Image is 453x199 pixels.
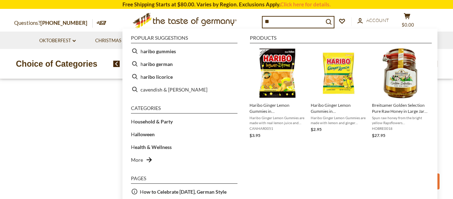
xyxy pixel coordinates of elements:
[366,17,389,23] span: Account
[140,188,226,196] span: H
[128,57,240,70] li: haribo german
[250,35,432,43] li: Products
[247,45,308,142] li: Haribo Ginger Lemon Gummies in Bag, 160g - Made in Germany
[250,133,260,138] span: $3.95
[396,13,418,31] button: $0.00
[372,115,428,125] span: Spun raw honey from the bright yellow Rapsflowers ([GEOGRAPHIC_DATA]). A delicious and healthy sp...
[131,117,173,126] a: Household & Party
[131,130,155,138] a: Halloween
[128,83,240,96] li: cavendish & harvey
[14,18,93,28] p: Questions?
[372,48,428,139] a: Breitsamer Golden Selection Pure Raw Honey in Large Jar 35.2 ozSpun raw honey from the bright yel...
[369,45,430,142] li: Breitsamer Golden Selection Pure Raw Honey in Large Jar 35.2 oz
[143,60,173,68] b: aribo german
[128,185,240,198] li: How to Celebrate [DATE], German Style
[95,37,156,45] a: Christmas - PRE-ORDER
[280,1,331,7] a: Click here for details.
[128,153,240,166] li: More
[313,48,364,99] img: Haribo Ginger Lemon Gummies in Bag
[250,102,305,114] span: Haribo Ginger Lemon Gummies in [GEOGRAPHIC_DATA], 160g - Made in [GEOGRAPHIC_DATA]
[250,126,305,131] span: CANHAR0051
[131,35,237,43] li: Popular suggestions
[135,131,155,137] b: alloween
[128,70,240,83] li: haribo licorice
[128,140,240,153] li: Health & Wellness
[372,102,428,114] span: Breitsamer Golden Selection Pure Raw Honey in Large Jar 35.2 oz
[135,118,173,125] b: ousehold & Party
[250,48,305,139] a: Haribo Ginger Lemon Gummies in [GEOGRAPHIC_DATA], 160g - Made in [GEOGRAPHIC_DATA]Haribo Ginger L...
[143,73,173,81] b: aribo licorice
[128,45,240,57] li: haribo gummies
[357,17,389,24] a: Account
[143,47,176,55] b: aribo gummies
[131,106,237,114] li: Categories
[311,102,366,114] span: Haribo Ginger Lemon Gummies in [GEOGRAPHIC_DATA], 4 oz.
[144,189,226,195] b: ow to Celebrate [DATE], German Style
[128,128,240,140] li: Halloween
[308,45,369,142] li: Haribo Ginger Lemon Gummies in Bag, 4 oz.
[250,115,305,125] span: Haribo Ginger Lemon Gummies are made with real lemon juice and real ginger concentrate for a deli...
[113,61,120,67] img: previous arrow
[372,133,385,138] span: $27.95
[135,144,172,150] b: ealth & Wellness
[372,126,428,131] span: HOBRE0018
[40,20,87,26] a: [PHONE_NUMBER]
[311,115,366,125] span: Haribo Ginger Lemon Gummies are made with lemon and ginger concentrate for a delicious fruity tas...
[39,37,76,45] a: Oktoberfest
[131,176,237,184] li: Pages
[311,48,366,139] a: Haribo Ginger Lemon Gummies in BagHaribo Ginger Lemon Gummies in [GEOGRAPHIC_DATA], 4 oz.Haribo G...
[402,22,414,28] span: $0.00
[140,188,226,196] a: How to Celebrate [DATE], German Style
[131,143,172,151] a: Health & Wellness
[311,127,322,132] span: $2.95
[128,115,240,128] li: Household & Party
